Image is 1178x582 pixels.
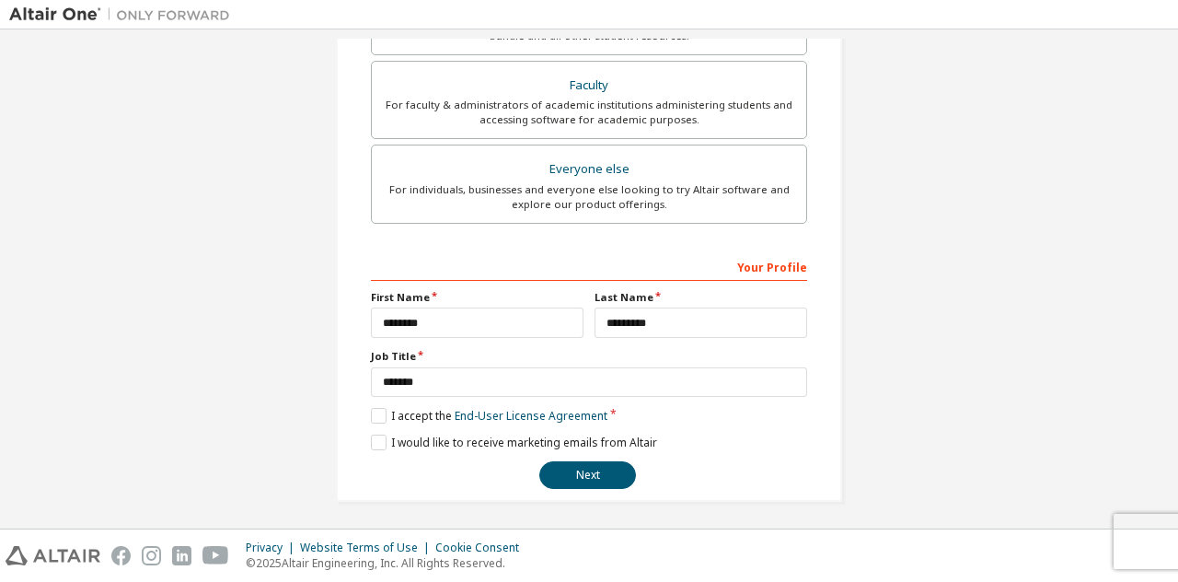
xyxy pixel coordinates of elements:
div: Website Terms of Use [300,541,435,555]
img: linkedin.svg [172,546,191,565]
a: End-User License Agreement [455,408,607,424]
div: Cookie Consent [435,541,530,555]
img: instagram.svg [142,546,161,565]
div: Your Profile [371,251,807,281]
label: Job Title [371,349,807,364]
label: Last Name [595,290,807,305]
div: For individuals, businesses and everyone else looking to try Altair software and explore our prod... [383,182,795,212]
img: Altair One [9,6,239,24]
button: Next [539,461,636,489]
div: Privacy [246,541,300,555]
div: For faculty & administrators of academic institutions administering students and accessing softwa... [383,98,795,127]
label: I would like to receive marketing emails from Altair [371,435,657,450]
div: Everyone else [383,157,795,182]
label: First Name [371,290,583,305]
img: youtube.svg [202,546,229,565]
p: © 2025 Altair Engineering, Inc. All Rights Reserved. [246,555,530,571]
img: facebook.svg [111,546,131,565]
div: Faculty [383,73,795,99]
label: I accept the [371,408,607,424]
img: altair_logo.svg [6,546,100,565]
